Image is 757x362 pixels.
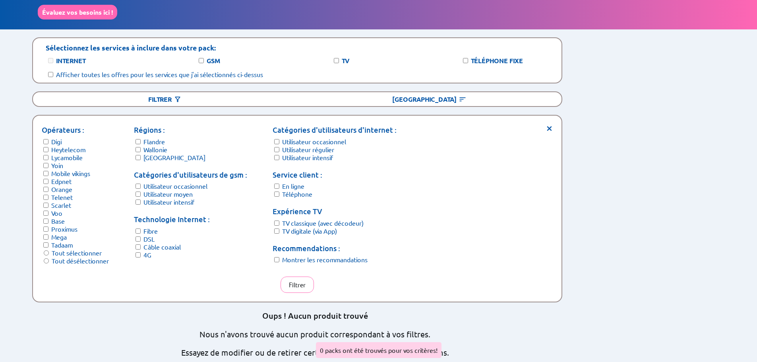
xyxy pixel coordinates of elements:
label: Utilisateur intensif [282,153,333,161]
label: Voo [51,209,62,217]
img: Button open the filtering menu [174,95,182,103]
label: Proximus [51,225,77,233]
label: Tout désélectionner [52,257,109,265]
div: Filtrer [33,92,297,106]
label: 4G [143,251,151,259]
label: GSM [207,56,221,65]
label: Fibre [143,227,158,235]
button: Filtrer [281,277,314,293]
p: Service client : [273,169,397,180]
p: Catégories d'utilisateurs de gsm : [134,169,247,180]
label: Mega [51,233,67,241]
p: Sélectionnez les services à inclure dans votre pack: [46,43,216,52]
label: Internet [56,56,85,65]
label: Utilisateur occasionnel [282,137,346,145]
label: Base [51,217,65,225]
div: [GEOGRAPHIC_DATA] [297,92,561,106]
label: Digi [51,137,62,145]
label: Utilisateur intensif [143,198,194,206]
p: Essayez de modifier ou de retirer certains filtres pour voir plus d'options. [181,347,449,358]
p: Nous n'avons trouvé aucun produit correspondant à vos filtres. [199,329,430,339]
label: Montrer les recommandations [282,256,368,263]
label: Téléphone fixe [471,56,523,65]
label: Utilisateur régulier [282,145,334,153]
div: 0 packs ont été trouvés pour vos critères! [316,342,441,358]
label: Heytelecom [51,145,85,153]
label: Câble coaxial [143,243,181,251]
p: Oups ! Aucun produit trouvé [262,310,368,321]
label: Utilisateur occasionnel [143,182,207,190]
p: Technologie Internet : [134,214,247,225]
img: Button open the sorting menu [459,95,467,103]
label: TV digitale (via App) [282,227,337,235]
p: Catégories d'utilisateurs d'internet : [273,124,397,136]
label: Tout sélectionner [52,249,102,257]
p: Expérience TV [273,206,397,217]
label: Yoin [51,161,63,169]
label: En ligne [282,182,304,190]
p: Opérateurs : [42,124,109,136]
label: TV classique (avec décodeur) [282,219,364,227]
label: Scarlet [51,201,71,209]
label: TV [342,56,349,65]
span: × [546,124,553,130]
label: Lycamobile [51,153,83,161]
label: Afficher toutes les offres pour les services que j'ai sélectionnés ci-dessus [56,70,263,78]
label: Utilisateur moyen [143,190,193,198]
label: Mobile vikings [51,169,90,177]
label: [GEOGRAPHIC_DATA] [143,153,205,161]
label: Wallonie [143,145,167,153]
label: Tadaam [51,241,73,249]
label: Telenet [51,193,73,201]
label: Téléphone [282,190,312,198]
label: Orange [51,185,72,193]
label: Edpnet [51,177,72,185]
p: Régions : [134,124,247,136]
p: Recommendations : [273,243,397,254]
button: Évaluez vos besoins ici ! [38,5,117,19]
label: Flandre [143,137,165,145]
label: DSL [143,235,155,243]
